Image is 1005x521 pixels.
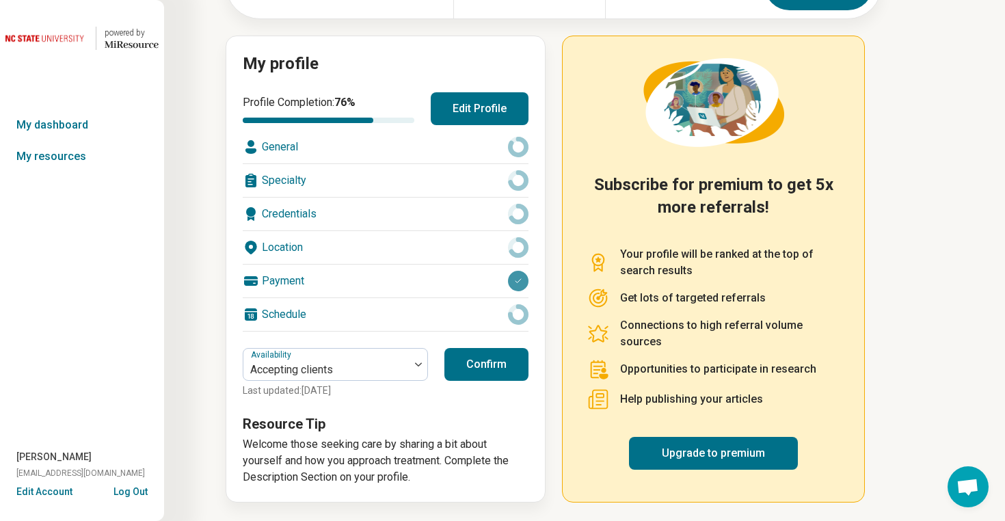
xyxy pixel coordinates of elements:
[444,348,528,381] button: Confirm
[5,22,88,55] img: North Carolina State University
[105,27,159,39] div: powered by
[243,298,528,331] div: Schedule
[587,174,840,230] h2: Subscribe for premium to get 5x more referrals!
[243,198,528,230] div: Credentials
[113,485,148,496] button: Log Out
[948,466,989,507] a: Open chat
[16,467,145,479] span: [EMAIL_ADDRESS][DOMAIN_NAME]
[620,361,816,377] p: Opportunities to participate in research
[620,391,763,408] p: Help publishing your articles
[243,436,528,485] p: Welcome those seeking care by sharing a bit about yourself and how you approach treatment. Comple...
[243,131,528,163] div: General
[243,164,528,197] div: Specialty
[5,22,159,55] a: North Carolina State University powered by
[243,414,528,433] h3: Resource Tip
[620,317,840,350] p: Connections to high referral volume sources
[243,265,528,297] div: Payment
[243,94,414,123] div: Profile Completion:
[620,246,840,279] p: Your profile will be ranked at the top of search results
[16,485,72,499] button: Edit Account
[251,350,294,360] label: Availability
[243,384,428,398] p: Last updated: [DATE]
[629,437,798,470] a: Upgrade to premium
[620,290,766,306] p: Get lots of targeted referrals
[243,53,528,76] h2: My profile
[431,92,528,125] button: Edit Profile
[16,450,92,464] span: [PERSON_NAME]
[243,231,528,264] div: Location
[334,96,356,109] span: 76 %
